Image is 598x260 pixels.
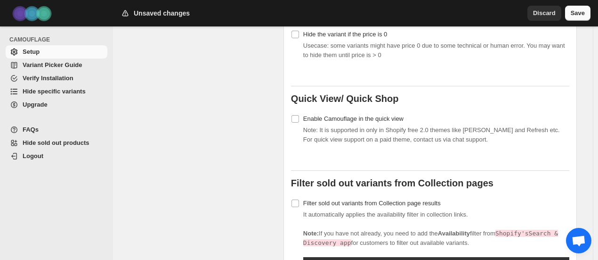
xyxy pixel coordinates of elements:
[6,150,107,163] a: Logout
[533,8,556,18] span: Discard
[566,228,591,253] div: Chat abierto
[303,200,441,207] span: Filter sold out variants from Collection page results
[23,139,89,146] span: Hide sold out products
[6,85,107,98] a: Hide specific variants
[23,61,82,68] span: Variant Picker Guide
[23,126,39,133] span: FAQs
[527,6,561,21] button: Discard
[23,88,86,95] span: Hide specific variants
[565,6,590,21] button: Save
[23,75,73,82] span: Verify Installation
[303,115,404,122] span: Enable Camouflage in the quick view
[23,101,48,108] span: Upgrade
[23,152,43,159] span: Logout
[6,72,107,85] a: Verify Installation
[6,98,107,111] a: Upgrade
[438,230,470,237] strong: Availability
[303,230,319,237] b: Note:
[303,229,569,248] p: If you have not already, you need to add the filter from for customers to filter out available va...
[291,93,399,104] b: Quick View/ Quick Shop
[6,136,107,150] a: Hide sold out products
[6,45,107,59] a: Setup
[23,48,40,55] span: Setup
[6,123,107,136] a: FAQs
[303,42,565,59] span: Usecase: some variants might have price 0 due to some technical or human error. You may want to h...
[571,8,585,18] span: Save
[303,31,387,38] span: Hide the variant if the price is 0
[9,36,108,43] span: CAMOUFLAGE
[291,178,493,188] b: Filter sold out variants from Collection pages
[303,126,560,143] span: Note: It is supported in only in Shopify free 2.0 themes like [PERSON_NAME] and Refresh etc. For ...
[134,8,190,18] h2: Unsaved changes
[6,59,107,72] a: Variant Picker Guide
